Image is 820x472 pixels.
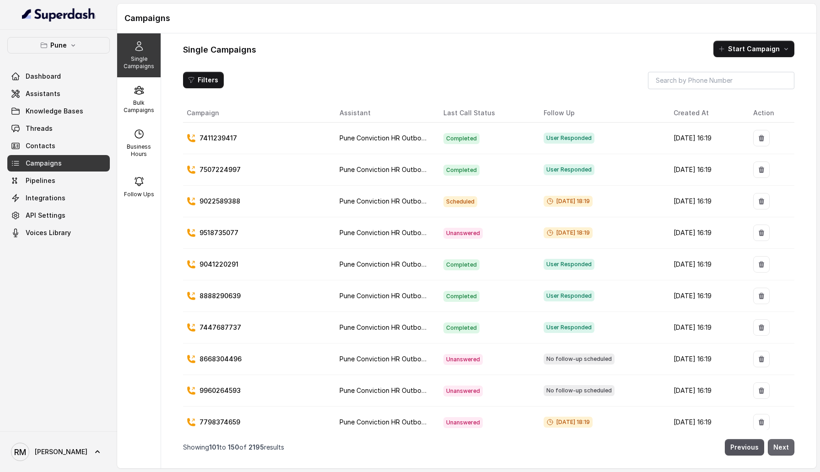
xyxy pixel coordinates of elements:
[340,355,463,363] span: Pune Conviction HR Outbound Assistant
[200,323,241,332] p: 7447687737
[666,186,746,217] td: [DATE] 16:19
[443,322,480,333] span: Completed
[436,104,537,123] th: Last Call Status
[183,72,224,88] button: Filters
[536,104,666,123] th: Follow Up
[200,134,237,143] p: 7411239417
[14,447,26,457] text: RM
[7,439,110,465] a: [PERSON_NAME]
[26,107,83,116] span: Knowledge Bases
[544,385,615,396] span: No follow-up scheduled
[544,290,594,301] span: User Responded
[443,133,480,144] span: Completed
[26,124,53,133] span: Threads
[7,225,110,241] a: Voices Library
[332,104,436,123] th: Assistant
[443,354,483,365] span: Unanswered
[200,418,240,427] p: 7798374659
[228,443,239,451] span: 150
[7,155,110,172] a: Campaigns
[544,417,593,428] span: [DATE] 18:19
[443,417,483,428] span: Unanswered
[183,104,332,123] th: Campaign
[340,386,463,394] span: Pune Conviction HR Outbound Assistant
[200,228,238,237] p: 9518735077
[666,312,746,343] td: [DATE] 16:19
[666,343,746,375] td: [DATE] 16:19
[26,72,61,81] span: Dashboard
[443,291,480,302] span: Completed
[544,196,593,207] span: [DATE] 18:19
[26,141,55,150] span: Contacts
[340,197,463,205] span: Pune Conviction HR Outbound Assistant
[746,104,794,123] th: Action
[248,443,264,451] span: 2195
[35,447,87,456] span: [PERSON_NAME]
[340,229,463,236] span: Pune Conviction HR Outbound Assistant
[7,138,110,154] a: Contacts
[544,227,593,238] span: [DATE] 18:19
[544,259,594,270] span: User Responded
[443,259,480,270] span: Completed
[666,154,746,186] td: [DATE] 16:19
[26,89,60,98] span: Assistants
[544,322,594,333] span: User Responded
[50,40,67,51] p: Pune
[200,354,242,364] p: 8668304496
[200,386,241,395] p: 9960264593
[209,443,219,451] span: 101
[183,434,794,461] nav: Pagination
[443,196,477,207] span: Scheduled
[26,228,71,237] span: Voices Library
[340,418,463,426] span: Pune Conviction HR Outbound Assistant
[666,123,746,154] td: [DATE] 16:19
[124,191,154,198] p: Follow Ups
[183,43,256,57] h1: Single Campaigns
[7,86,110,102] a: Assistants
[7,172,110,189] a: Pipelines
[7,190,110,206] a: Integrations
[725,439,764,456] button: Previous
[666,217,746,249] td: [DATE] 16:19
[124,11,809,26] h1: Campaigns
[22,7,96,22] img: light.svg
[200,260,238,269] p: 9041220291
[340,166,463,173] span: Pune Conviction HR Outbound Assistant
[666,104,746,123] th: Created At
[200,197,240,206] p: 9022589388
[666,407,746,438] td: [DATE] 16:19
[666,280,746,312] td: [DATE] 16:19
[121,143,157,158] p: Business Hours
[768,439,794,456] button: Next
[544,133,594,144] span: User Responded
[544,164,594,175] span: User Responded
[443,386,483,397] span: Unanswered
[666,249,746,280] td: [DATE] 16:19
[340,260,463,268] span: Pune Conviction HR Outbound Assistant
[340,323,463,331] span: Pune Conviction HR Outbound Assistant
[26,211,65,220] span: API Settings
[7,68,110,85] a: Dashboard
[183,443,284,452] p: Showing to of results
[443,228,483,239] span: Unanswered
[648,72,794,89] input: Search by Phone Number
[7,37,110,54] button: Pune
[26,193,65,203] span: Integrations
[544,354,615,365] span: No follow-up scheduled
[7,103,110,119] a: Knowledge Bases
[200,165,241,174] p: 7507224997
[666,375,746,407] td: [DATE] 16:19
[713,41,794,57] button: Start Campaign
[26,159,62,168] span: Campaigns
[121,55,157,70] p: Single Campaigns
[121,99,157,114] p: Bulk Campaigns
[200,291,241,300] p: 8888290639
[7,120,110,137] a: Threads
[26,176,55,185] span: Pipelines
[340,292,463,300] span: Pune Conviction HR Outbound Assistant
[7,207,110,224] a: API Settings
[443,165,480,176] span: Completed
[340,134,463,142] span: Pune Conviction HR Outbound Assistant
